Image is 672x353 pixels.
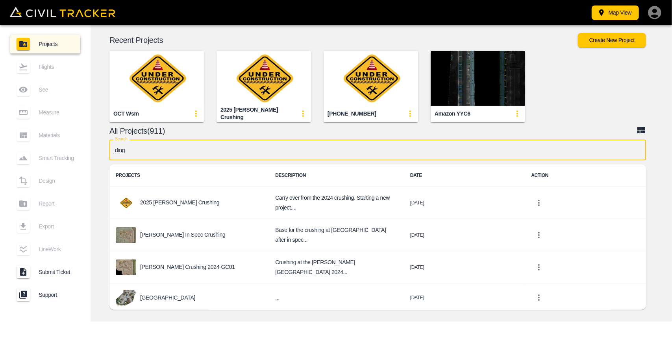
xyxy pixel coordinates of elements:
th: DESCRIPTION [269,164,404,187]
th: DATE [404,164,525,187]
p: All Projects(911) [109,128,637,134]
div: [PHONE_NUMBER] [328,110,376,118]
button: update-card-details [188,106,204,121]
img: project-image [116,195,136,211]
p: [PERSON_NAME] Crushing 2024-GC01 [140,264,235,270]
a: Projects [10,35,80,53]
img: 2025 Dingman Crushing [217,51,311,106]
img: OCT wsm [109,51,204,106]
button: update-card-details [402,106,418,121]
td: [DATE] [404,251,525,283]
a: Submit Ticket [10,263,80,281]
span: Submit Ticket [39,269,74,275]
h6: Base for the crushing at Dingman after in spec [275,225,397,245]
img: Civil Tracker [9,7,115,18]
img: Amazon YYC6 [431,51,525,106]
p: [PERSON_NAME] In Spec Crushing [140,232,226,238]
img: project-image [116,259,136,275]
td: [DATE] [404,187,525,219]
th: PROJECTS [109,164,269,187]
td: [DATE] [404,219,525,251]
span: Projects [39,41,74,47]
p: Recent Projects [109,37,578,43]
img: project-image [116,290,136,305]
span: Support [39,292,74,298]
td: [DATE] [404,283,525,312]
div: OCT wsm [113,110,139,118]
div: 2025 [PERSON_NAME] Crushing [220,106,295,121]
button: Create New Project [578,33,646,48]
a: Support [10,285,80,304]
button: update-card-details [509,106,525,121]
img: 2944-25-005 [324,51,418,106]
p: 2025 [PERSON_NAME] Crushing [140,199,219,206]
h6: Crushing at the Dingman Pit 2024 [275,257,397,277]
img: project-image [116,227,136,243]
h6: Carry over from the 2024 crushing. Starting a new project. [275,193,397,212]
p: [GEOGRAPHIC_DATA] [140,294,195,301]
div: Amazon YYC6 [435,110,470,118]
button: update-card-details [295,106,311,121]
button: Map View [592,6,639,20]
h6: ... [275,293,397,303]
th: ACTION [525,164,646,187]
